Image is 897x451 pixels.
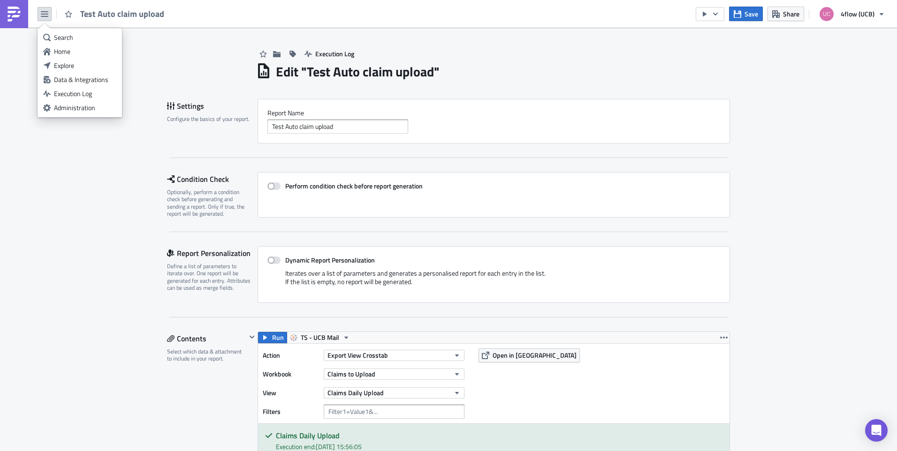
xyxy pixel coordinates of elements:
span: 4flow (UCB) [841,9,874,19]
label: Filters [263,405,319,419]
div: Select which data & attachment to include in your report. [167,348,246,362]
div: Report Personalization [167,246,258,260]
div: Data & Integrations [54,75,116,84]
span: Export View Crosstab [327,350,388,360]
h5: Claims Daily Upload [276,432,722,439]
div: Search [54,33,116,42]
input: Filter1=Value1&... [324,405,464,419]
span: Test Auto claim upload [80,8,165,19]
span: Claims Daily Upload [327,388,384,398]
strong: Perform condition check before report generation [285,181,423,191]
img: Avatar [819,6,835,22]
div: Open Intercom Messenger [865,419,888,442]
button: TS - UCB Mail [287,332,353,343]
span: Save [745,9,758,19]
div: Configure the basics of your report. [167,115,251,122]
div: Contents [167,331,246,346]
span: Run [272,332,284,343]
div: Administration [54,103,116,113]
button: Hide content [246,331,258,343]
strong: Dynamic Report Personalization [285,255,375,265]
span: Execution Log [315,49,354,59]
div: Home [54,47,116,56]
span: Claims to Upload [327,369,375,379]
h1: Edit " Test Auto claim upload " [276,63,440,80]
button: Execution Log [300,46,359,61]
div: Optionally, perform a condition check before generating and sending a report. Only if true, the r... [167,188,251,218]
span: Open in [GEOGRAPHIC_DATA] [493,350,577,360]
img: PushMetrics [7,7,22,22]
button: Share [768,7,804,21]
button: Claims to Upload [324,368,464,380]
div: Iterates over a list of parameters and generates a personalised report for each entry in the list... [267,269,720,293]
button: Open in [GEOGRAPHIC_DATA] [479,348,580,362]
button: 4flow (UCB) [814,4,890,24]
div: Explore [54,61,116,70]
div: Condition Check [167,172,258,186]
div: Settings [167,99,258,113]
button: Export View Crosstab [324,350,464,361]
button: Claims Daily Upload [324,387,464,398]
body: Rich Text Area. Press ALT-0 for help. [4,4,448,11]
button: Run [258,332,287,343]
span: Share [783,9,799,19]
label: Workbook [263,367,319,381]
div: Define a list of parameters to iterate over. One report will be generated for each entry. Attribu... [167,263,251,292]
label: Report Nam﻿e [267,109,720,117]
button: Save [729,7,763,21]
label: View [263,386,319,400]
div: Execution Log [54,89,116,98]
span: TS - UCB Mail [301,332,339,343]
label: Action [263,348,319,362]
